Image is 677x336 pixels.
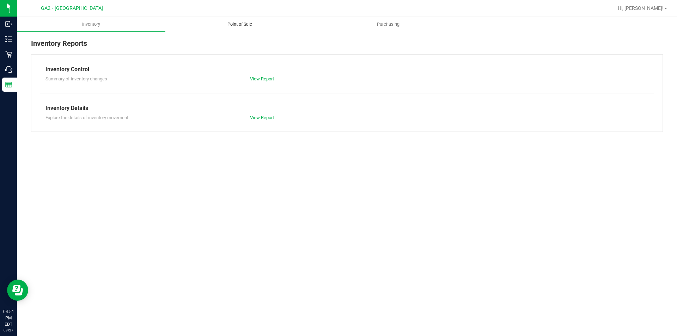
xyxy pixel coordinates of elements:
inline-svg: Retail [5,51,12,58]
inline-svg: Inbound [5,20,12,28]
a: View Report [250,76,274,81]
span: GA2 - [GEOGRAPHIC_DATA] [41,5,103,11]
div: Inventory Details [45,104,648,112]
inline-svg: Call Center [5,66,12,73]
iframe: Resource center [7,280,28,301]
a: View Report [250,115,274,120]
a: Point of Sale [165,17,314,32]
p: 04:51 PM EDT [3,308,14,328]
a: Purchasing [314,17,462,32]
span: Summary of inventory changes [45,76,107,81]
inline-svg: Reports [5,81,12,88]
p: 08/27 [3,328,14,333]
a: Inventory [17,17,165,32]
span: Explore the details of inventory movement [45,115,128,120]
span: Purchasing [367,21,409,28]
div: Inventory Control [45,65,648,74]
inline-svg: Inventory [5,36,12,43]
span: Inventory [73,21,110,28]
div: Inventory Reports [31,38,663,54]
span: Point of Sale [218,21,262,28]
span: Hi, [PERSON_NAME]! [618,5,664,11]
